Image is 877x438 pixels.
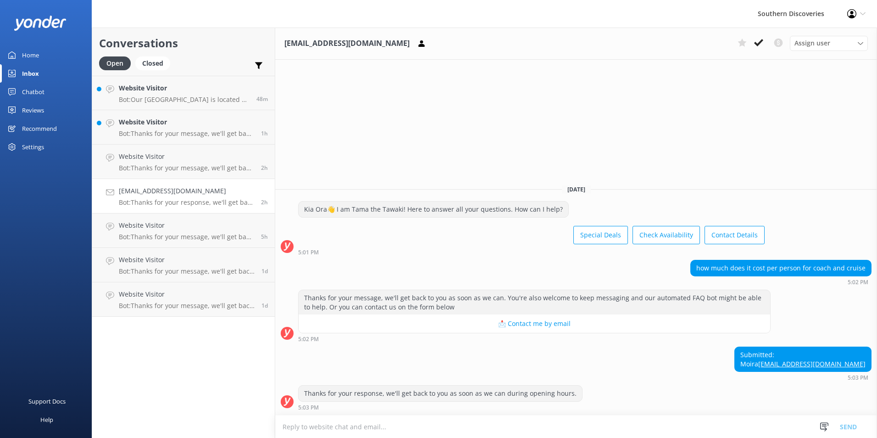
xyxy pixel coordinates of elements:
[119,164,254,172] p: Bot: Thanks for your message, we'll get back to you as soon as we can. You're also welcome to kee...
[22,46,39,64] div: Home
[99,56,131,70] div: Open
[92,213,275,248] a: Website VisitorBot:Thanks for your message, we'll get back to you as soon as we can. You're also ...
[99,58,135,68] a: Open
[299,314,770,333] button: 📩 Contact me by email
[261,233,268,241] span: Oct 06 2025 01:29pm (UTC +13:00) Pacific/Auckland
[848,375,868,381] strong: 5:03 PM
[562,185,591,193] span: [DATE]
[119,220,254,230] h4: Website Visitor
[14,16,67,31] img: yonder-white-logo.png
[261,302,268,309] span: Oct 05 2025 02:58pm (UTC +13:00) Pacific/Auckland
[848,280,868,285] strong: 5:02 PM
[92,282,275,317] a: Website VisitorBot:Thanks for your message, we'll get back to you as soon as we can. You're also ...
[298,249,765,255] div: Oct 06 2025 05:01pm (UTC +13:00) Pacific/Auckland
[261,164,268,172] span: Oct 06 2025 05:14pm (UTC +13:00) Pacific/Auckland
[690,279,871,285] div: Oct 06 2025 05:02pm (UTC +13:00) Pacific/Auckland
[22,138,44,156] div: Settings
[633,226,700,244] button: Check Availability
[705,226,765,244] button: Contact Details
[794,38,830,48] span: Assign user
[299,290,770,314] div: Thanks for your message, we'll get back to you as soon as we can. You're also welcome to keep mes...
[22,119,57,138] div: Recommend
[22,64,39,83] div: Inbox
[22,83,44,101] div: Chatbot
[92,248,275,282] a: Website VisitorBot:Thanks for your message, we'll get back to you as soon as we can. You're also ...
[119,289,255,299] h4: Website Visitor
[119,129,254,138] p: Bot: Thanks for your message, we'll get back to you as soon as we can. You're also welcome to kee...
[256,95,268,103] span: Oct 06 2025 06:33pm (UTC +13:00) Pacific/Auckland
[92,179,275,213] a: [EMAIL_ADDRESS][DOMAIN_NAME]Bot:Thanks for your response, we'll get back to you as soon as we can...
[284,38,410,50] h3: [EMAIL_ADDRESS][DOMAIN_NAME]
[298,405,319,410] strong: 5:03 PM
[261,198,268,206] span: Oct 06 2025 05:03pm (UTC +13:00) Pacific/Auckland
[758,359,866,368] a: [EMAIL_ADDRESS][DOMAIN_NAME]
[92,145,275,179] a: Website VisitorBot:Thanks for your message, we'll get back to you as soon as we can. You're also ...
[298,337,319,342] strong: 5:02 PM
[119,198,254,207] p: Bot: Thanks for your response, we'll get back to you as soon as we can during opening hours.
[22,101,44,119] div: Reviews
[261,267,268,275] span: Oct 05 2025 04:51pm (UTC +13:00) Pacific/Auckland
[119,83,250,93] h4: Website Visitor
[119,95,250,104] p: Bot: Our [GEOGRAPHIC_DATA] is located at [STREET_ADDRESS]. Directions are available at [URL][DOMA...
[99,34,268,52] h2: Conversations
[573,226,628,244] button: Special Deals
[135,58,175,68] a: Closed
[119,267,255,275] p: Bot: Thanks for your message, we'll get back to you as soon as we can. You're also welcome to kee...
[691,260,871,276] div: how much does it cost per person for coach and cruise
[790,36,868,51] div: Assign User
[299,202,568,217] div: Kia Ora👋 I am Tama the Tawaki! Here to answer all your questions. How can I help?
[735,347,871,371] div: Submitted: Moira
[119,117,254,127] h4: Website Visitor
[734,374,871,381] div: Oct 06 2025 05:03pm (UTC +13:00) Pacific/Auckland
[28,392,66,410] div: Support Docs
[298,250,319,255] strong: 5:01 PM
[119,152,254,162] h4: Website Visitor
[40,410,53,429] div: Help
[92,110,275,145] a: Website VisitorBot:Thanks for your message, we'll get back to you as soon as we can. You're also ...
[119,302,255,310] p: Bot: Thanks for your message, we'll get back to you as soon as we can. You're also welcome to kee...
[298,336,771,342] div: Oct 06 2025 05:02pm (UTC +13:00) Pacific/Auckland
[119,255,255,265] h4: Website Visitor
[119,233,254,241] p: Bot: Thanks for your message, we'll get back to you as soon as we can. You're also welcome to kee...
[299,386,582,401] div: Thanks for your response, we'll get back to you as soon as we can during opening hours.
[92,76,275,110] a: Website VisitorBot:Our [GEOGRAPHIC_DATA] is located at [STREET_ADDRESS]. Directions are available...
[119,186,254,196] h4: [EMAIL_ADDRESS][DOMAIN_NAME]
[261,129,268,137] span: Oct 06 2025 05:28pm (UTC +13:00) Pacific/Auckland
[298,404,583,410] div: Oct 06 2025 05:03pm (UTC +13:00) Pacific/Auckland
[135,56,170,70] div: Closed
